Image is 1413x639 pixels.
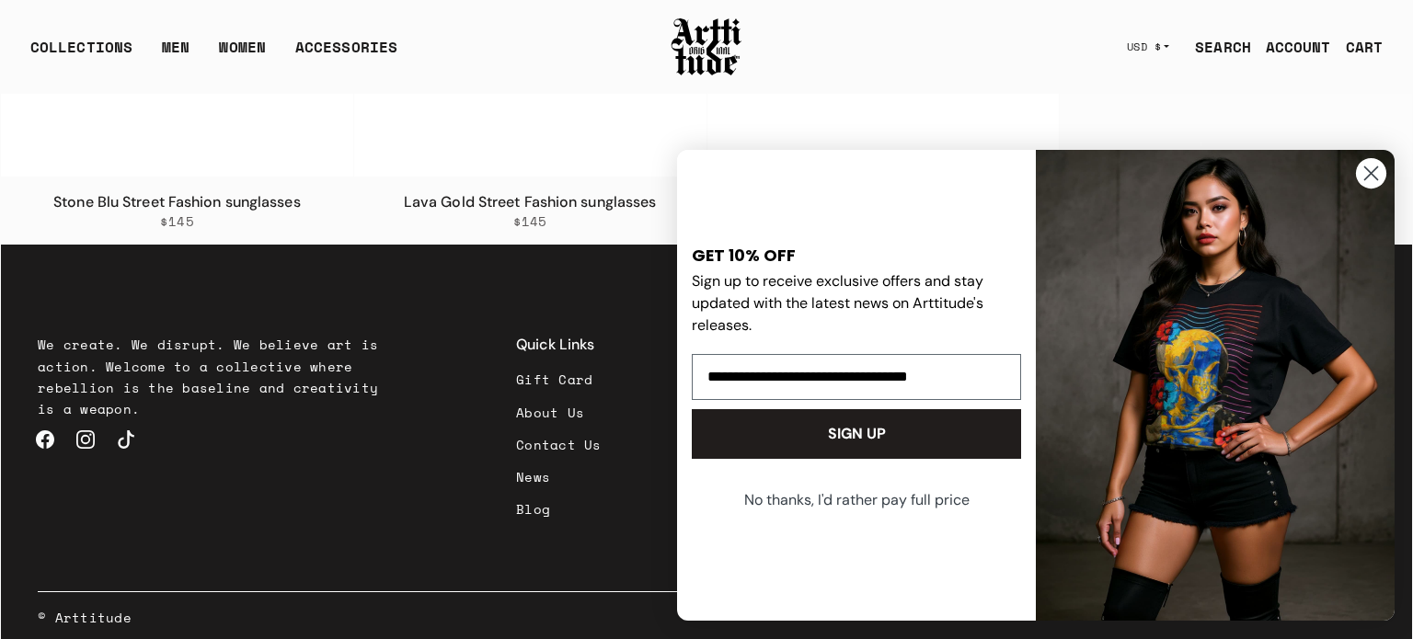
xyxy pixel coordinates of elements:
div: CART [1346,36,1383,58]
a: Open cart [1331,29,1383,65]
a: TikTok [106,419,146,460]
button: SIGN UP [692,409,1021,459]
button: No thanks, I'd rather pay full price [690,477,1023,523]
div: COLLECTIONS [30,36,132,73]
span: $145 [513,213,547,230]
a: © Arttitude [38,607,132,628]
span: $145 [160,213,194,230]
a: Facebook [25,419,65,460]
ul: Main navigation [16,36,412,73]
button: Close dialog [1355,157,1387,189]
span: USD $ [1127,40,1162,54]
a: WOMEN [219,36,266,73]
div: FLYOUT Form [659,131,1413,639]
a: ACCOUNT [1251,29,1331,65]
a: Gift Card [516,363,602,395]
a: About Us [516,396,602,428]
a: Lava Gold Street Fashion sunglasses [404,192,657,211]
h3: Quick Links [516,334,602,356]
input: Email [692,354,1021,400]
p: We create. We disrupt. We believe art is action. Welcome to a collective where rebellion is the b... [38,334,391,418]
span: Sign up to receive exclusive offers and stay updated with the latest news on Arttitude's releases. [692,271,983,335]
a: MEN [162,36,190,73]
img: Arttitude [670,16,743,78]
button: USD $ [1116,27,1181,67]
a: SEARCH [1180,29,1251,65]
span: GET 10% OFF [692,244,796,267]
div: ACCESSORIES [295,36,397,73]
img: 88b40c6e-4fbe-451e-b692-af676383430e.jpeg [1036,150,1395,621]
a: News [516,461,602,493]
a: Blog [516,493,602,525]
a: Contact Us [516,428,602,461]
a: Stone Blu Street Fashion sunglasses [53,192,301,211]
a: Instagram [65,419,106,460]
